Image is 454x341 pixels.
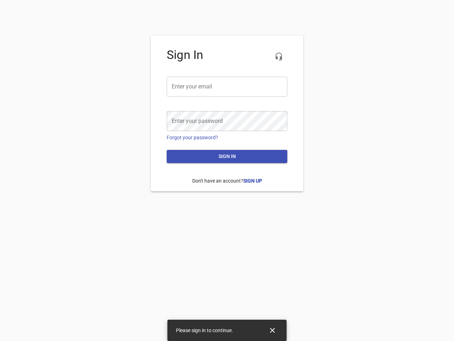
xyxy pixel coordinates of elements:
a: Forgot your password? [167,135,218,140]
a: Sign Up [243,178,262,184]
button: Close [264,322,281,339]
button: Sign in [167,150,287,163]
button: Live Chat [270,48,287,65]
span: Please sign in to continue. [176,328,233,333]
p: Don't have an account? [167,172,287,190]
span: Sign in [172,152,282,161]
h4: Sign In [167,48,287,62]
